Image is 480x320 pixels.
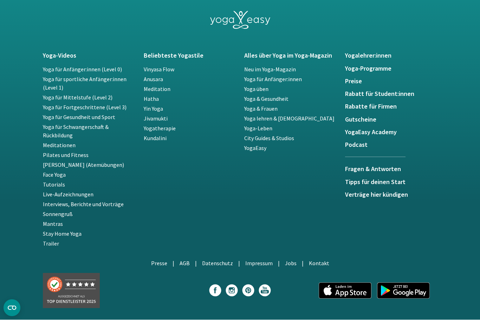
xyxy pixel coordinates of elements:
[43,142,76,149] a: Meditationen
[43,181,65,188] a: Tutorials
[43,211,73,218] a: Sonnengruß
[244,145,266,152] a: YogaEasy
[278,259,280,268] li: |
[144,86,170,93] a: Meditation
[43,152,89,159] a: Pilates und Fitness
[345,78,437,85] a: Preise
[180,260,190,267] a: AGB
[345,116,437,123] a: Gutscheine
[43,230,82,237] a: Stay Home Yoga
[144,115,168,122] a: Jivamukti
[319,283,371,299] img: app_appstore_de.png
[238,259,240,268] li: |
[345,65,437,72] a: Yoga-Programme
[144,125,176,132] a: Yogatherapie
[43,221,63,228] a: Mantras
[345,166,406,173] h5: Fragen & Antworten
[43,52,135,59] a: Yoga-Videos
[43,66,122,73] a: Yoga für Anfänger:innen (Level 0)
[244,115,335,122] a: Yoga lehren & [DEMOGRAPHIC_DATA]
[244,52,337,59] a: Alles über Yoga im Yoga-Magazin
[202,260,233,267] a: Datenschutz
[244,125,272,132] a: Yoga-Leben
[43,104,127,111] a: Yoga für Fortgeschrittene (Level 3)
[144,105,163,112] a: Yin Yoga
[345,157,406,178] a: Fragen & Antworten
[244,96,288,103] a: Yoga & Gesundheit
[244,86,268,93] a: Yoga üben
[244,76,302,83] a: Yoga für Anfänger:innen
[144,76,163,83] a: Anusara
[43,76,127,91] a: Yoga für sportliche Anfänger:innen (Level 1)
[345,191,437,198] a: Verträge hier kündigen
[345,142,437,149] a: Podcast
[4,300,20,316] button: CMP-Widget öffnen
[302,259,304,268] li: |
[151,260,167,267] a: Presse
[43,94,112,101] a: Yoga für Mittelstufe (Level 2)
[244,135,294,142] a: City Guides & Studios
[43,201,124,208] a: Interviews, Berichte und Vorträge
[244,66,296,73] a: Neu im Yoga-Magazin
[144,52,236,59] a: Beliebteste Yogastile
[244,105,278,112] a: Yoga & Frauen
[285,260,297,267] a: Jobs
[43,171,66,178] a: Face Yoga
[345,179,437,186] a: Tipps für deinen Start
[144,96,159,103] a: Hatha
[144,66,174,73] a: Vinyasa Flow
[173,259,174,268] li: |
[43,273,100,308] img: Top Dienstleister 2025
[377,283,430,299] img: app_googleplay_de.png
[43,162,124,169] a: [PERSON_NAME] (Atemübungen)
[43,114,115,121] a: Yoga für Gesundheit und Sport
[195,259,197,268] li: |
[345,52,437,59] a: Yogalehrer:innen
[144,135,167,142] a: Kundalini
[345,91,437,98] a: Rabatt für Student:innen
[43,124,109,139] a: Yoga für Schwangerschaft & Rückbildung
[345,129,437,136] a: YogaEasy Academy
[309,260,329,267] a: Kontakt
[245,260,273,267] a: Impressum
[345,103,437,110] a: Rabatte für Firmen
[43,191,93,198] a: Live-Aufzeichnungen
[43,240,59,247] a: Trailer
